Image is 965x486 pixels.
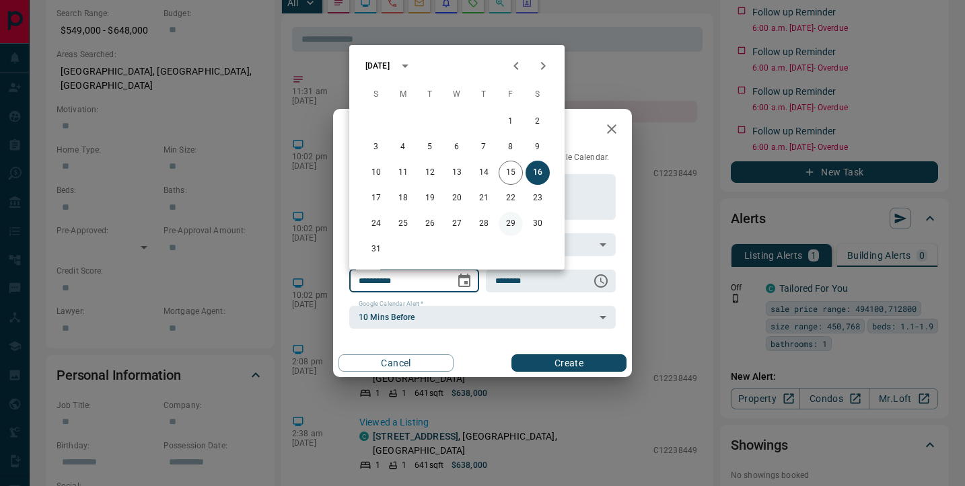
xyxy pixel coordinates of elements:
button: Choose date, selected date is Aug 16, 2025 [451,268,478,294]
span: Wednesday [445,81,469,108]
button: 5 [418,135,442,159]
button: 6 [445,135,469,159]
button: 30 [526,212,550,236]
button: 8 [499,135,523,159]
button: 3 [364,135,388,159]
button: Next month [530,52,557,79]
button: 27 [445,212,469,236]
span: Tuesday [418,81,442,108]
span: Monday [391,81,415,108]
button: Choose time, selected time is 6:00 AM [587,268,614,294]
h2: New Task [333,109,425,152]
button: 12 [418,161,442,185]
div: [DATE] [365,60,390,72]
button: 26 [418,212,442,236]
button: 14 [472,161,496,185]
button: 9 [526,135,550,159]
button: 25 [391,212,415,236]
label: Google Calendar Alert [359,300,423,309]
button: 24 [364,212,388,236]
label: Date [359,264,376,272]
span: Friday [499,81,523,108]
button: 11 [391,161,415,185]
div: 10 Mins Before [349,306,616,329]
button: 4 [391,135,415,159]
button: 2 [526,110,550,134]
button: 13 [445,161,469,185]
button: 7 [472,135,496,159]
label: Time [495,264,513,272]
button: 28 [472,212,496,236]
span: Saturday [526,81,550,108]
button: 1 [499,110,523,134]
button: Cancel [338,354,454,372]
button: 22 [499,186,523,210]
span: Sunday [364,81,388,108]
button: Previous month [503,52,530,79]
button: 19 [418,186,442,210]
button: 16 [526,161,550,185]
button: 10 [364,161,388,185]
button: 31 [364,237,388,261]
span: Thursday [472,81,496,108]
button: 29 [499,212,523,236]
button: 17 [364,186,388,210]
button: Create [511,354,627,372]
button: 15 [499,161,523,185]
button: 23 [526,186,550,210]
button: 20 [445,186,469,210]
button: 18 [391,186,415,210]
button: 21 [472,186,496,210]
button: calendar view is open, switch to year view [394,54,417,77]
